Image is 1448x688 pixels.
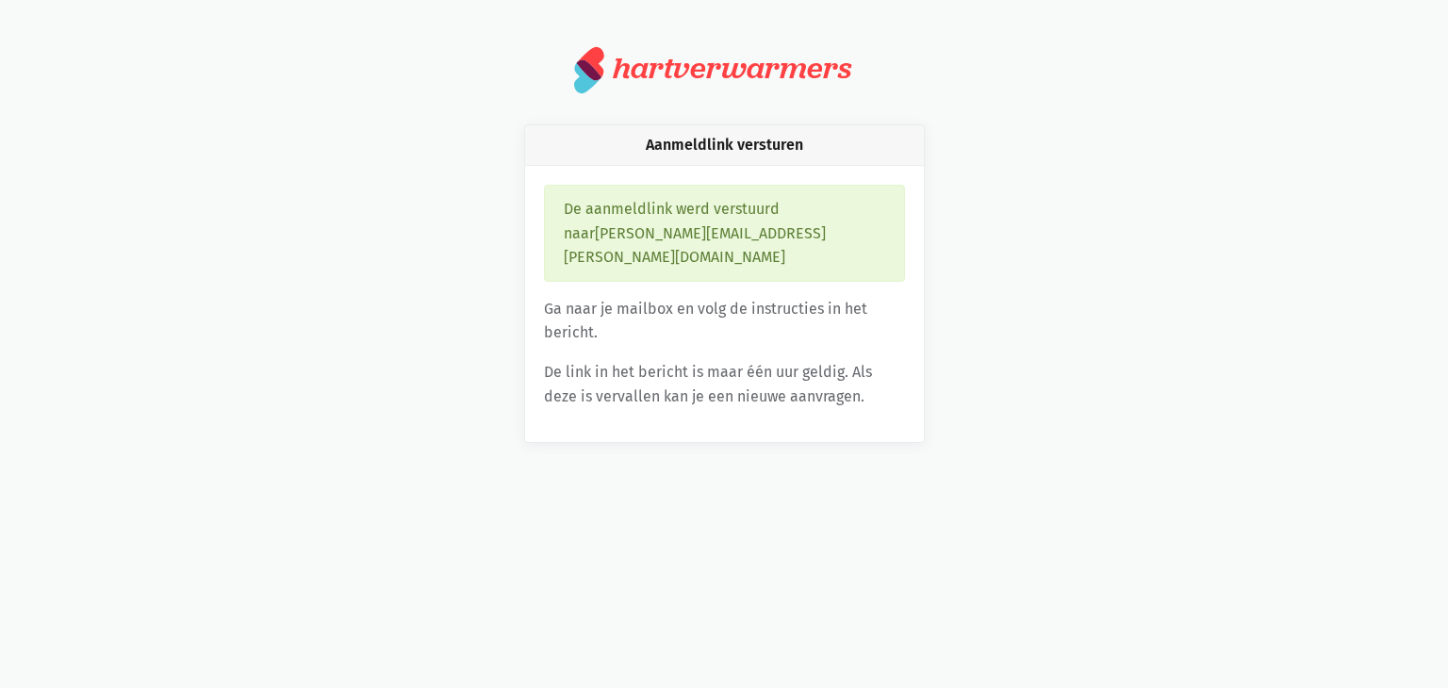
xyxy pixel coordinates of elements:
[544,185,905,282] div: De aanmeldlink werd verstuurd naar [PERSON_NAME][EMAIL_ADDRESS][PERSON_NAME][DOMAIN_NAME]
[574,45,605,94] img: logo.svg
[574,45,874,94] a: hartverwarmers
[613,51,851,86] div: hartverwarmers
[525,125,924,166] div: Aanmeldlink versturen
[544,297,905,345] p: Ga naar je mailbox en volg de instructies in het bericht.
[544,360,905,408] p: De link in het bericht is maar één uur geldig. Als deze is vervallen kan je een nieuwe aanvragen.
